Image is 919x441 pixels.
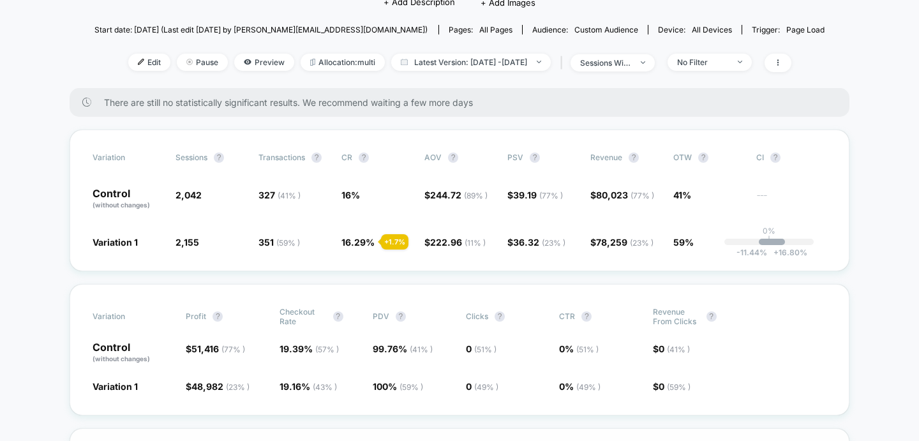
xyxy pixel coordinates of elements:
div: + 1.7 % [381,234,408,250]
span: 244.72 [430,190,488,200]
p: Control [93,342,173,364]
button: ? [495,311,505,322]
span: 16 % [341,190,360,200]
span: CR [341,153,352,162]
span: 0 [659,343,690,354]
span: Start date: [DATE] (Last edit [DATE] by [PERSON_NAME][EMAIL_ADDRESS][DOMAIN_NAME]) [94,25,428,34]
span: ( 23 % ) [542,238,565,248]
span: 16.80 % [767,248,807,257]
span: Profit [186,311,206,321]
div: No Filter [677,57,728,67]
span: ( 41 % ) [278,191,301,200]
span: $ [186,343,245,354]
span: (without changes) [93,201,150,209]
span: 0 % [559,343,599,354]
button: ? [214,153,224,163]
span: Pause [177,54,228,71]
span: AOV [424,153,442,162]
button: ? [359,153,369,163]
button: ? [333,311,343,322]
span: PSV [507,153,523,162]
span: 19.16 % [280,381,337,392]
span: all pages [479,25,512,34]
span: There are still no statistically significant results. We recommend waiting a few more days [104,97,824,108]
span: 0 [659,381,691,392]
span: 0 [466,381,498,392]
span: Edit [128,54,170,71]
span: $ [653,343,690,354]
span: $ [424,237,486,248]
div: Audience: [532,25,638,34]
span: $ [653,381,691,392]
button: ? [213,311,223,322]
span: 59% [673,237,694,248]
span: Custom Audience [574,25,638,34]
span: 100 % [373,381,423,392]
span: ( 51 % ) [474,345,497,354]
button: ? [311,153,322,163]
span: 51,416 [191,343,245,354]
span: 16.29 % [341,237,375,248]
span: 41% [673,190,691,200]
span: 327 [258,190,301,200]
img: end [641,61,645,64]
span: ( 41 % ) [667,345,690,354]
span: ( 49 % ) [576,382,601,392]
img: edit [138,59,144,65]
span: Checkout Rate [280,307,327,326]
span: 19.39 % [280,343,339,354]
span: Device: [648,25,742,34]
span: ( 59 % ) [276,238,300,248]
span: Page Load [786,25,825,34]
span: all devices [692,25,732,34]
span: ( 59 % ) [667,382,691,392]
span: ( 49 % ) [474,382,498,392]
div: sessions with impression [580,58,631,68]
span: ( 59 % ) [400,382,423,392]
span: Latest Version: [DATE] - [DATE] [391,54,551,71]
span: | [557,54,571,72]
p: | [768,235,770,245]
span: ( 23 % ) [630,238,654,248]
span: CI [756,153,826,163]
span: (without changes) [93,355,150,363]
span: $ [507,237,565,248]
span: 2,042 [176,190,202,200]
span: 351 [258,237,300,248]
span: ( 77 % ) [221,345,245,354]
span: Variation [93,307,163,326]
button: ? [698,153,708,163]
span: 2,155 [176,237,199,248]
span: 222.96 [430,237,486,248]
button: ? [448,153,458,163]
span: ( 11 % ) [465,238,486,248]
span: Variation 1 [93,381,138,392]
span: 0 % [559,381,601,392]
span: Sessions [176,153,207,162]
span: -11.44 % [736,248,767,257]
img: calendar [401,59,408,65]
span: 80,023 [596,190,654,200]
span: OTW [673,153,743,163]
span: Transactions [258,153,305,162]
div: Trigger: [752,25,825,34]
img: end [186,59,193,65]
span: Clicks [466,311,488,321]
span: ( 41 % ) [410,345,433,354]
button: ? [706,311,717,322]
span: Allocation: multi [301,54,385,71]
p: 0% [763,226,775,235]
span: CTR [559,311,575,321]
span: --- [756,191,826,210]
span: + [773,248,779,257]
span: 36.32 [513,237,565,248]
div: Pages: [449,25,512,34]
span: ( 43 % ) [313,382,337,392]
span: Preview [234,54,294,71]
span: $ [186,381,250,392]
span: $ [424,190,488,200]
span: Variation [93,153,163,163]
span: $ [507,190,563,200]
button: ? [770,153,781,163]
span: 0 [466,343,497,354]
